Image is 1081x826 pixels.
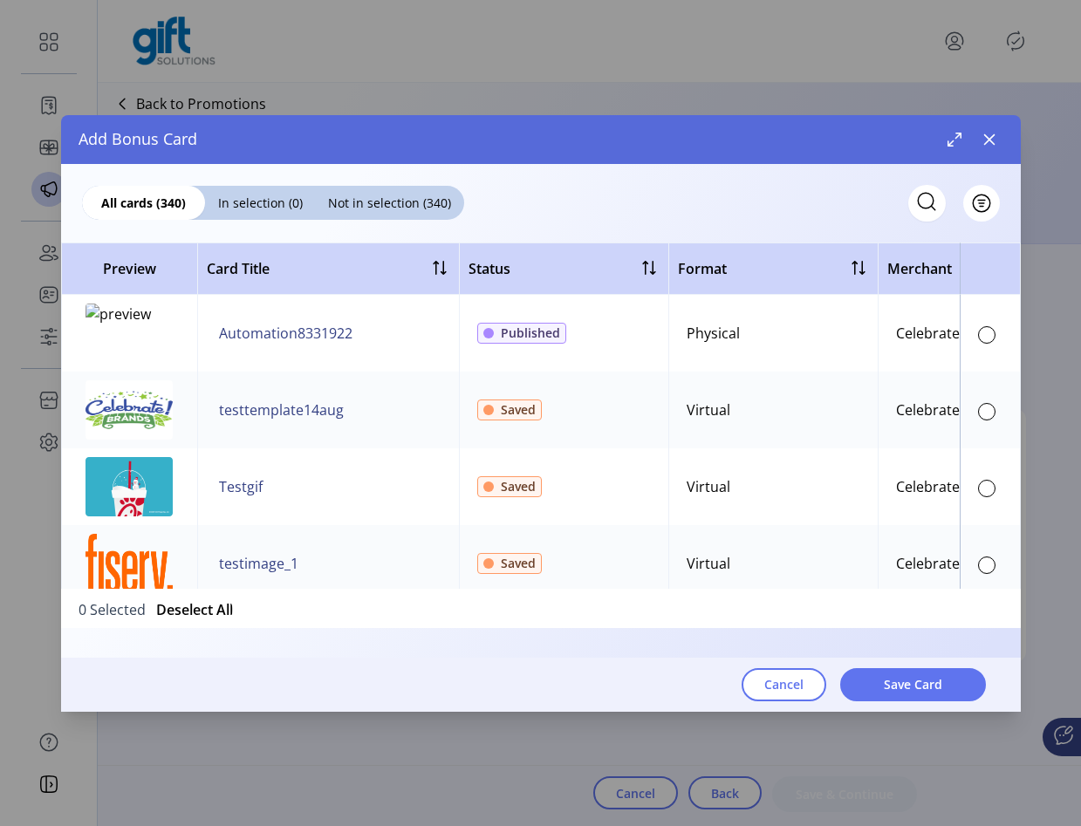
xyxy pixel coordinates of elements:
button: Testgif [216,473,266,501]
div: Virtual [687,553,730,574]
div: Celebrate Brands [896,476,1010,497]
img: preview [86,457,173,516]
span: In selection (0) [205,194,316,212]
div: Physical [687,323,740,344]
span: 0 Selected [79,599,146,618]
div: All cards (340) [82,186,205,220]
div: Virtual [687,399,730,420]
span: Card Title [207,258,270,279]
img: preview [86,380,173,440]
button: testtemplate14aug [216,396,347,424]
div: Not in selection (340) [316,186,464,220]
span: Saved [501,554,536,572]
img: preview [86,304,173,363]
span: Save Card [884,675,942,693]
span: testtemplate14aug [219,399,344,420]
div: Celebrate Brands [896,553,1010,574]
button: Automation8331922 [216,319,356,347]
span: Published [501,324,560,342]
button: Filter Button [963,185,1000,222]
button: testimage_1 [216,550,302,577]
span: All cards (340) [82,194,205,212]
img: preview [86,534,173,593]
span: Format [678,258,727,279]
span: Not in selection (340) [316,194,464,212]
div: Status [469,258,510,279]
span: Saved [501,400,536,419]
button: Maximize [941,126,968,154]
div: Virtual [687,476,730,497]
span: Add Bonus Card [79,127,197,151]
div: Celebrate Brands [896,399,1010,420]
div: Celebrate Brands [896,323,1010,344]
button: Cancel [742,668,826,701]
span: Testgif [219,476,263,497]
button: Save Card [840,668,986,701]
span: Merchant [887,258,952,279]
span: Automation8331922 [219,323,352,344]
div: In selection (0) [205,186,316,220]
span: testimage_1 [219,553,298,574]
span: Cancel [764,675,804,693]
span: Preview [71,258,188,279]
span: Saved [501,477,536,495]
button: Deselect All [156,599,233,620]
